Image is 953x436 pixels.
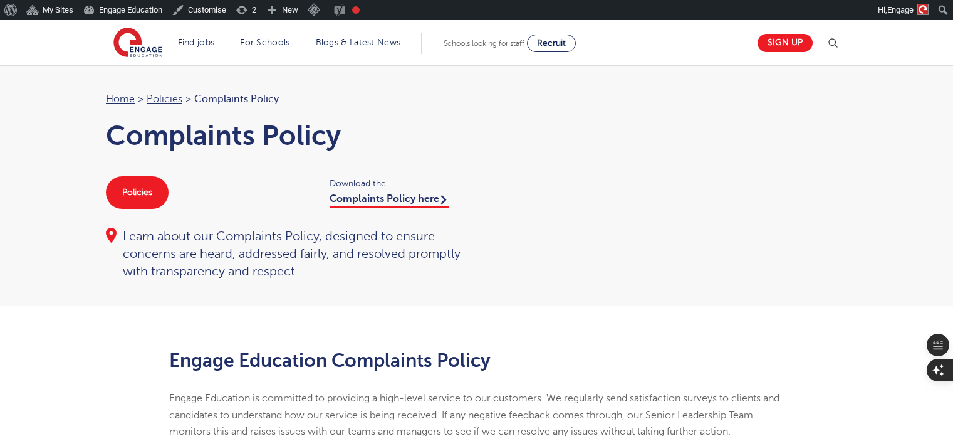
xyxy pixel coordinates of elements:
[887,5,914,14] span: Engage
[537,38,566,48] span: Recruit
[240,38,289,47] a: For Schools
[106,176,169,209] a: Policies
[758,34,813,52] a: Sign up
[147,93,182,105] a: Policies
[178,38,215,47] a: Find jobs
[169,350,491,371] strong: Engage Education Complaints Policy
[330,176,464,191] span: Download the
[316,38,401,47] a: Blogs & Latest News
[113,28,162,59] img: Engage Education
[194,91,279,107] span: Complaints Policy
[106,228,464,280] div: Learn about our Complaints Policy, designed to ensure concerns are heard, addressed fairly, and r...
[106,91,464,107] nav: breadcrumb
[352,6,360,14] div: Focus keyphrase not set
[444,39,524,48] span: Schools looking for staff
[330,193,449,208] a: Complaints Policy here
[527,35,576,52] a: Recruit
[185,93,191,105] span: >
[138,93,143,105] span: >
[106,120,464,151] h1: Complaints Policy
[106,93,135,105] a: Home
